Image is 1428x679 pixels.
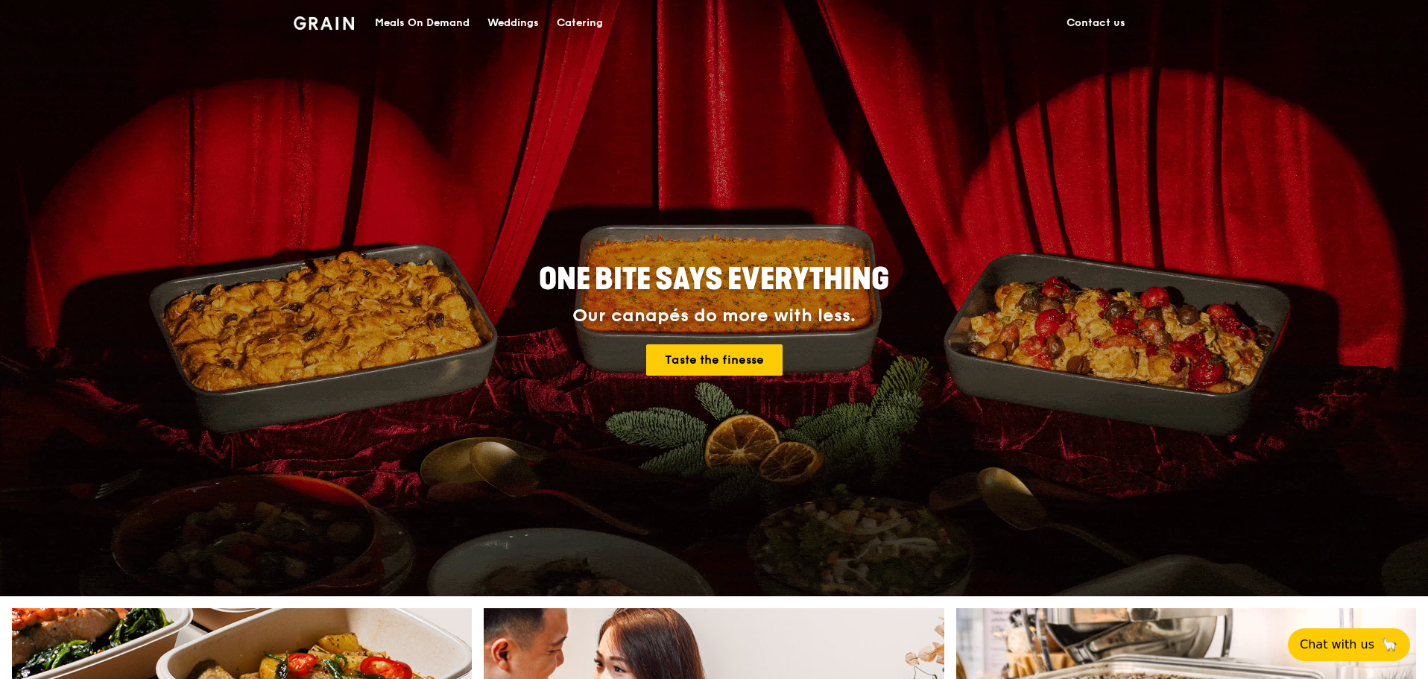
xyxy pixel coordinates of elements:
[487,1,539,45] div: Weddings
[294,16,354,30] img: Grain
[1380,636,1398,654] span: 🦙
[446,306,982,326] div: Our canapés do more with less.
[375,1,470,45] div: Meals On Demand
[557,1,603,45] div: Catering
[646,344,783,376] a: Taste the finesse
[478,1,548,45] a: Weddings
[539,262,889,297] span: ONE BITE SAYS EVERYTHING
[548,1,612,45] a: Catering
[1288,628,1410,661] button: Chat with us🦙
[1300,636,1374,654] span: Chat with us
[1058,1,1134,45] a: Contact us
